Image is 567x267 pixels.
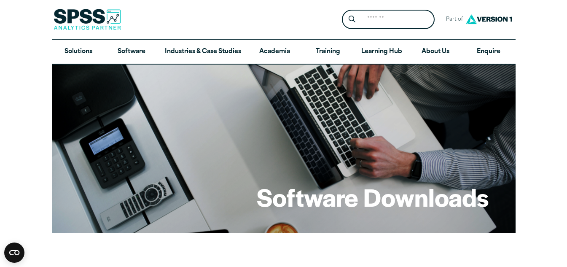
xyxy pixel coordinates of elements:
[355,40,409,64] a: Learning Hub
[344,12,360,27] button: Search magnifying glass icon
[158,40,248,64] a: Industries & Case Studies
[441,13,464,26] span: Part of
[301,40,354,64] a: Training
[52,40,105,64] a: Solutions
[342,10,435,30] form: Site Header Search Form
[4,243,24,263] button: Open CMP widget
[349,16,355,23] svg: Search magnifying glass icon
[464,11,514,27] img: Version1 Logo
[462,40,515,64] a: Enquire
[54,9,121,30] img: SPSS Analytics Partner
[248,40,301,64] a: Academia
[409,40,462,64] a: About Us
[257,181,489,213] h1: Software Downloads
[105,40,158,64] a: Software
[52,40,516,64] nav: Desktop version of site main menu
